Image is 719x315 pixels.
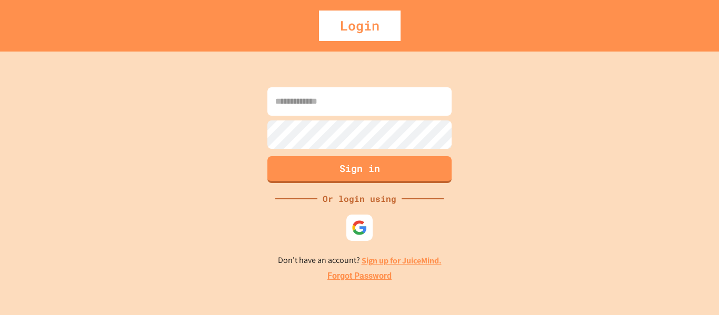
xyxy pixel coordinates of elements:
a: Forgot Password [327,270,392,282]
a: Sign up for JuiceMind. [362,255,442,266]
button: Sign in [267,156,452,183]
div: Login [319,11,401,41]
div: Or login using [317,192,402,205]
img: google-icon.svg [352,220,367,236]
p: Don't have an account? [278,254,442,267]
